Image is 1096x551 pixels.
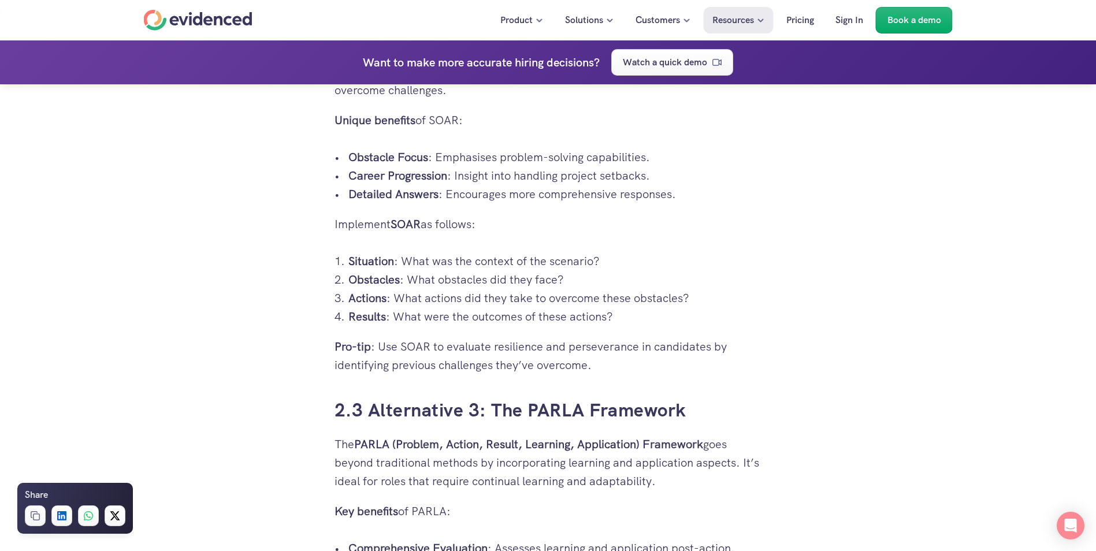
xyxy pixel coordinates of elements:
[623,55,707,70] p: Watch a quick demo
[335,435,762,490] p: The goes beyond traditional methods by incorporating learning and application aspects. It’s ideal...
[354,437,703,452] strong: PARLA (Problem, Action, Result, Learning, Application) Framework
[1057,512,1084,539] div: Open Intercom Messenger
[348,166,762,185] p: : Insight into handling project setbacks.
[363,53,600,72] h4: Want to make more accurate hiring decisions?
[348,168,447,183] strong: Career Progression
[348,289,762,307] p: : What actions did they take to overcome these obstacles?
[636,13,680,28] p: Customers
[335,504,398,519] strong: Key benefits
[348,150,428,165] strong: Obstacle Focus
[565,13,603,28] p: Solutions
[335,398,686,422] a: 2.3 Alternative 3: The PARLA Framework
[335,111,762,129] p: of SOAR:
[391,217,421,232] strong: SOAR
[500,13,533,28] p: Product
[827,7,872,33] a: Sign In
[335,113,415,128] strong: Unique benefits
[887,13,941,28] p: Book a demo
[786,13,814,28] p: Pricing
[348,148,762,166] p: : Emphasises problem-solving capabilities.
[335,337,762,374] p: : Use SOAR to evaluate resilience and perseverance in candidates by identifying previous challeng...
[778,7,823,33] a: Pricing
[348,252,762,270] p: : What was the context of the scenario?
[348,187,439,202] strong: Detailed Answers
[144,10,252,31] a: Home
[835,13,863,28] p: Sign In
[348,309,386,324] strong: Results
[335,502,762,520] p: of PARLA:
[25,487,48,502] h6: Share
[348,254,394,269] strong: Situation
[348,272,400,287] strong: Obstacles
[348,291,387,306] strong: Actions
[348,307,762,326] p: : What were the outcomes of these actions?
[335,215,762,233] p: Implement as follows:
[348,185,762,203] p: : Encourages more comprehensive responses.
[712,13,754,28] p: Resources
[335,339,371,354] strong: Pro-tip
[876,7,953,33] a: Book a demo
[348,270,762,289] p: : What obstacles did they face?
[611,49,733,76] a: Watch a quick demo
